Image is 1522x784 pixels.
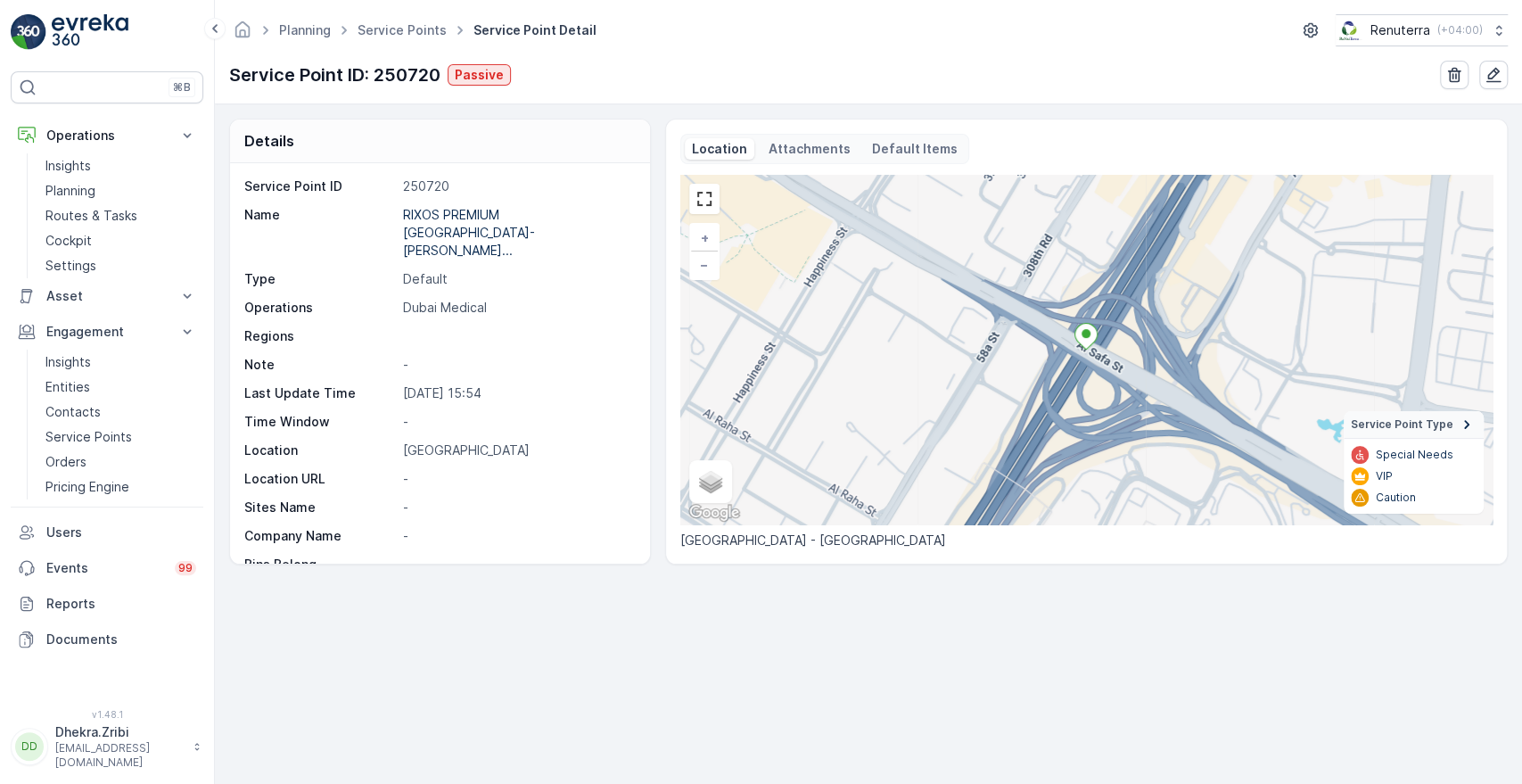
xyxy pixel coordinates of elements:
[244,556,396,574] p: Bins Belong
[244,413,396,431] p: Time Window
[173,80,191,95] p: ⌘B
[11,550,203,586] a: Events99
[38,475,203,499] a: Pricing Engine
[244,527,396,545] p: Company Name
[45,207,137,225] p: Routes & Tasks
[38,203,203,228] a: Routes & Tasks
[691,186,718,212] a: View Fullscreen
[11,278,203,314] button: Asset
[15,732,44,761] div: DD
[403,556,630,574] p: -
[244,299,396,317] p: Operations
[685,501,744,524] a: Open this area in Google Maps (opens a new window)
[46,127,168,144] p: Operations
[455,66,504,84] p: Passive
[38,153,203,178] a: Insights
[769,140,851,158] p: Attachments
[1376,491,1416,505] p: Caution
[11,622,203,657] a: Documents
[38,375,203,400] a: Entities
[45,478,129,496] p: Pricing Engine
[403,499,630,516] p: -
[1344,411,1484,439] summary: Service Point Type
[38,350,203,375] a: Insights
[691,462,730,501] a: Layers
[11,14,46,50] img: logo
[45,257,96,275] p: Settings
[1376,469,1393,483] p: VIP
[700,257,709,272] span: −
[55,741,184,770] p: [EMAIL_ADDRESS][DOMAIN_NAME]
[55,723,184,741] p: Dhekra.Zribi
[11,118,203,153] button: Operations
[45,403,101,421] p: Contacts
[403,177,630,195] p: 250720
[1336,21,1363,40] img: Screenshot_2024-07-26_at_13.33.01.png
[45,453,86,471] p: Orders
[244,206,396,260] p: Name
[279,22,331,37] a: Planning
[403,413,630,431] p: -
[45,378,90,396] p: Entities
[45,232,92,250] p: Cockpit
[46,524,196,541] p: Users
[691,225,718,252] a: Zoom In
[46,631,196,648] p: Documents
[244,177,396,195] p: Service Point ID
[244,327,396,345] p: Regions
[45,353,91,371] p: Insights
[701,230,709,245] span: +
[244,270,396,288] p: Type
[244,130,294,152] p: Details
[46,559,164,577] p: Events
[872,140,958,158] p: Default Items
[1336,14,1508,46] button: Renuterra(+04:00)
[1376,448,1453,462] p: Special Needs
[52,14,128,50] img: logo_light-DOdMpM7g.png
[38,228,203,253] a: Cockpit
[244,470,396,488] p: Location URL
[229,62,440,88] p: Service Point ID: 250720
[403,527,630,545] p: -
[11,314,203,350] button: Engagement
[244,442,396,459] p: Location
[45,157,91,175] p: Insights
[11,515,203,550] a: Users
[692,140,747,158] p: Location
[178,561,193,575] p: 99
[233,27,252,42] a: Homepage
[403,470,630,488] p: -
[11,586,203,622] a: Reports
[1370,21,1430,39] p: Renuterra
[45,182,95,200] p: Planning
[1437,23,1483,37] p: ( +04:00 )
[358,22,447,37] a: Service Points
[680,532,1493,549] p: [GEOGRAPHIC_DATA] - [GEOGRAPHIC_DATA]
[448,64,511,86] button: Passive
[45,428,132,446] p: Service Points
[38,400,203,425] a: Contacts
[46,287,168,305] p: Asset
[38,253,203,278] a: Settings
[244,384,396,402] p: Last Update Time
[470,21,600,39] span: Service Point Detail
[38,450,203,475] a: Orders
[685,501,744,524] img: Google
[244,499,396,516] p: Sites Name
[403,299,630,317] p: Dubai Medical
[1351,417,1453,432] span: Service Point Type
[403,356,630,374] p: -
[403,384,630,402] p: [DATE] 15:54
[11,709,203,720] span: v 1.48.1
[403,207,535,258] p: RIXOS PREMIUM [GEOGRAPHIC_DATA]-[PERSON_NAME]...
[244,356,396,374] p: Note
[691,252,718,278] a: Zoom Out
[38,425,203,450] a: Service Points
[11,723,203,770] button: DDDhekra.Zribi[EMAIL_ADDRESS][DOMAIN_NAME]
[46,595,196,613] p: Reports
[38,178,203,203] a: Planning
[403,270,630,288] p: Default
[403,442,630,459] p: [GEOGRAPHIC_DATA]
[46,323,168,341] p: Engagement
